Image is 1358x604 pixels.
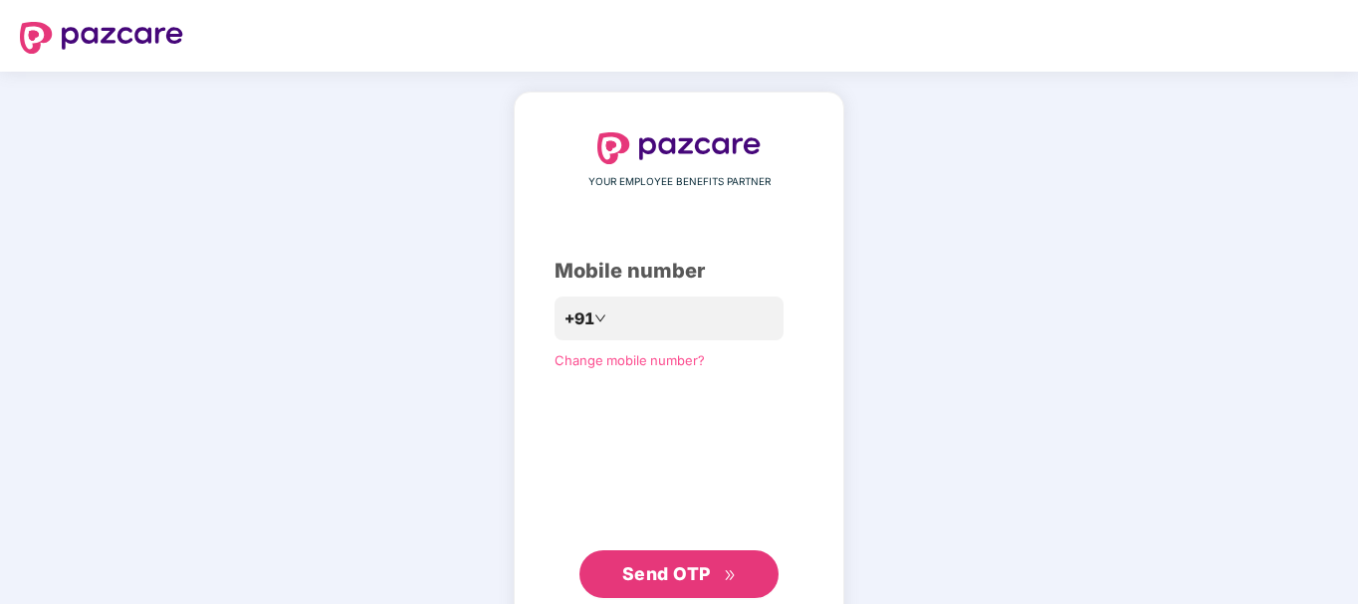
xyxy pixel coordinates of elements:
span: down [594,312,606,324]
img: logo [20,22,183,54]
a: Change mobile number? [555,352,705,368]
span: Send OTP [622,563,711,584]
button: Send OTPdouble-right [579,550,779,598]
span: +91 [565,306,594,331]
div: Mobile number [555,256,803,287]
span: YOUR EMPLOYEE BENEFITS PARTNER [588,174,771,190]
span: double-right [724,569,737,582]
img: logo [597,132,761,164]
